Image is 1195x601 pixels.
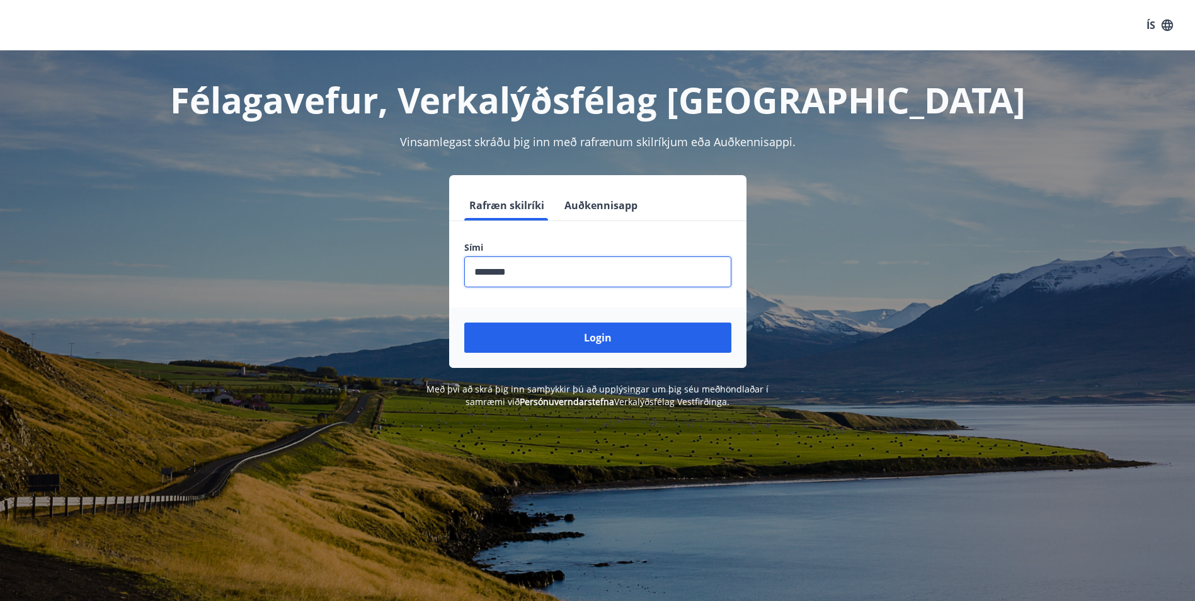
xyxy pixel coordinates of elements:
[464,323,731,353] button: Login
[1140,14,1180,37] button: ÍS
[559,190,643,220] button: Auðkennisapp
[520,396,614,408] a: Persónuverndarstefna
[464,190,549,220] button: Rafræn skilríki
[400,134,796,149] span: Vinsamlegast skráðu þig inn með rafrænum skilríkjum eða Auðkennisappi.
[426,383,769,408] span: Með því að skrá þig inn samþykkir þú að upplýsingar um þig séu meðhöndlaðar í samræmi við Verkalý...
[464,241,731,254] label: Sími
[159,76,1036,123] h1: Félagavefur, Verkalýðsfélag [GEOGRAPHIC_DATA]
